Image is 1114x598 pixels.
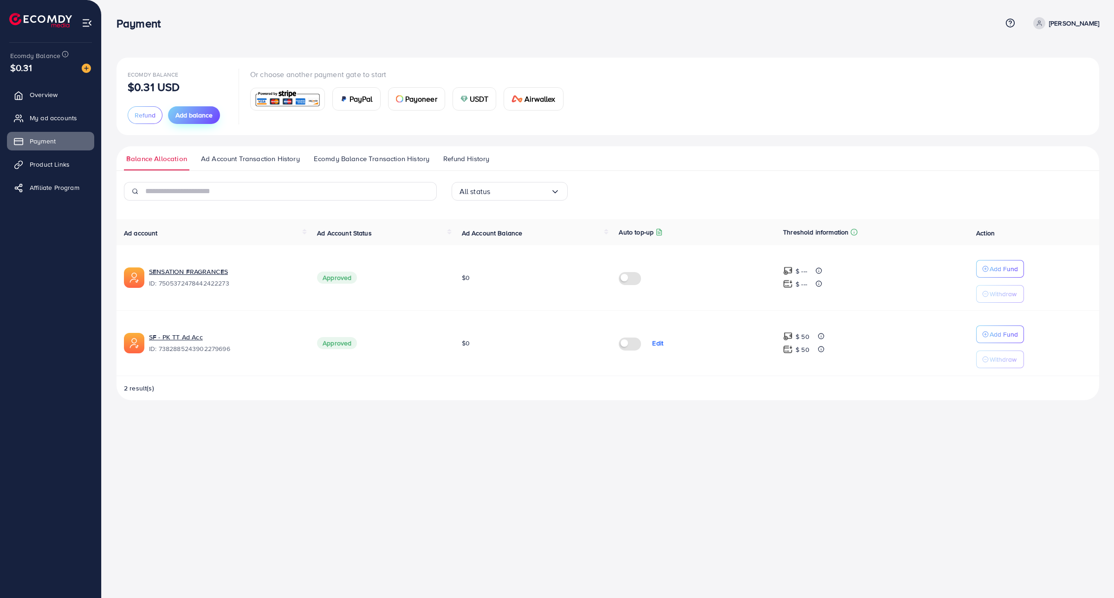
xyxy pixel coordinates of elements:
span: Refund History [443,154,489,164]
a: Product Links [7,155,94,174]
span: Ad Account Status [317,228,372,238]
span: Add balance [175,110,213,120]
img: top-up amount [783,279,793,289]
span: USDT [470,93,489,104]
span: Action [976,228,995,238]
p: $ 50 [796,344,810,355]
p: Auto top-up [619,227,654,238]
span: $0 [462,273,470,282]
span: Approved [317,272,357,284]
img: image [82,64,91,73]
img: ic-ads-acc.e4c84228.svg [124,333,144,353]
span: Payment [30,136,56,146]
img: menu [82,18,92,28]
a: cardAirwallex [504,87,563,110]
span: Ad Account Balance [462,228,523,238]
a: Overview [7,85,94,104]
span: Approved [317,337,357,349]
span: My ad accounts [30,113,77,123]
img: card [253,89,322,109]
span: Ad account [124,228,158,238]
img: card [460,95,468,103]
span: Ecomdy Balance [10,51,60,60]
span: Airwallex [525,93,555,104]
p: Add Fund [990,329,1018,340]
span: Overview [30,90,58,99]
a: cardUSDT [453,87,497,110]
button: Add balance [168,106,220,124]
img: top-up amount [783,344,793,354]
img: ic-ads-acc.e4c84228.svg [124,267,144,288]
button: Add Fund [976,260,1024,278]
img: card [340,95,348,103]
p: Threshold information [783,227,848,238]
a: cardPayPal [332,87,381,110]
div: <span class='underline'>SF - PK TT Ad Acc</span></br>7382885243902279696 [149,332,302,354]
p: [PERSON_NAME] [1049,18,1099,29]
input: Search for option [490,184,550,199]
p: Edit [652,338,663,349]
p: Or choose another payment gate to start [250,69,571,80]
p: $ --- [796,266,807,277]
img: top-up amount [783,266,793,276]
span: ID: 7505372478442422273 [149,279,302,288]
img: card [512,95,523,103]
h3: Payment [117,17,168,30]
span: All status [460,184,491,199]
a: cardPayoneer [388,87,445,110]
span: PayPal [350,93,373,104]
span: 2 result(s) [124,383,154,393]
button: Withdraw [976,351,1024,368]
span: Ecomdy Balance Transaction History [314,154,429,164]
iframe: Chat [1075,556,1107,591]
span: $0.31 [10,61,32,74]
div: Search for option [452,182,568,201]
span: Product Links [30,160,70,169]
span: Ad Account Transaction History [201,154,300,164]
a: [PERSON_NAME] [1030,17,1099,29]
div: <span class='underline'>SENSATION FRAGRANCES</span></br>7505372478442422273 [149,267,302,288]
p: $ 50 [796,331,810,342]
p: Withdraw [990,288,1017,299]
a: Affiliate Program [7,178,94,197]
button: Add Fund [976,325,1024,343]
a: SENSATION FRAGRANCES [149,267,228,276]
p: Withdraw [990,354,1017,365]
a: Payment [7,132,94,150]
p: Add Fund [990,263,1018,274]
button: Withdraw [976,285,1024,303]
span: Affiliate Program [30,183,79,192]
button: Refund [128,106,162,124]
p: $ --- [796,279,807,290]
span: Payoneer [405,93,437,104]
span: Ecomdy Balance [128,71,178,78]
a: card [250,88,325,110]
img: logo [9,13,72,27]
span: $0 [462,338,470,348]
span: Refund [135,110,155,120]
span: ID: 7382885243902279696 [149,344,302,353]
a: My ad accounts [7,109,94,127]
span: Balance Allocation [126,154,187,164]
img: card [396,95,403,103]
a: SF - PK TT Ad Acc [149,332,203,342]
img: top-up amount [783,331,793,341]
p: $0.31 USD [128,81,180,92]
